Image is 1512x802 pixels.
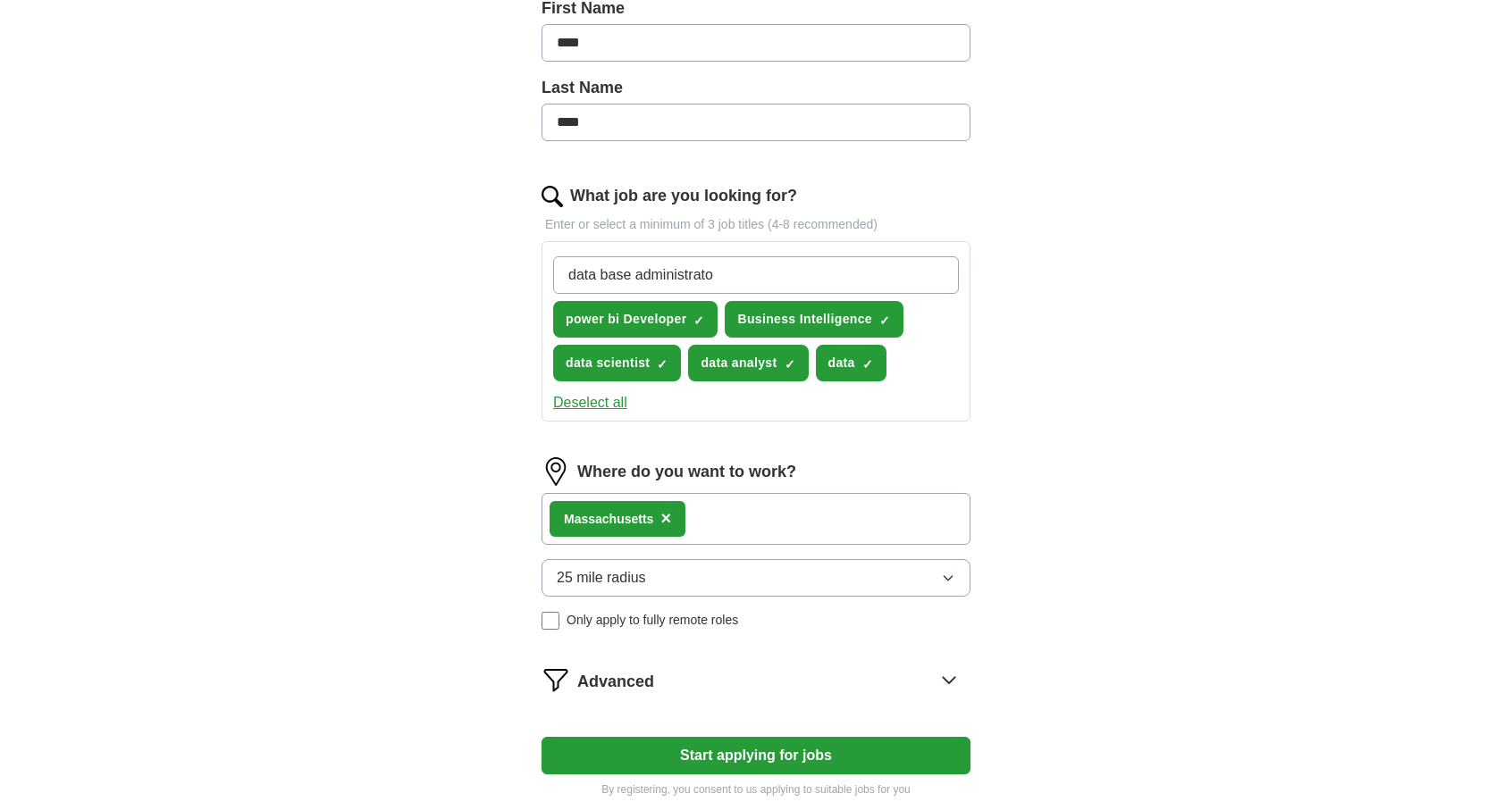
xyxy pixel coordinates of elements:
span: data analyst [701,354,777,372]
button: Business Intelligence✓ [725,301,903,338]
input: Type a job title and press enter [553,256,959,294]
button: data✓ [816,345,886,381]
strong: Massachu [564,512,625,526]
button: data scientist✓ [553,345,681,381]
span: ✓ [657,357,668,372]
img: location.png [542,457,570,486]
button: Deselect all [553,392,627,414]
span: power bi Developer [566,310,686,329]
button: power bi Developer✓ [553,301,718,338]
button: data analyst✓ [688,345,808,381]
span: data [828,354,855,372]
div: setts [564,510,653,529]
span: ✓ [862,357,873,372]
input: Only apply to fully remote roles [542,612,559,630]
span: Only apply to fully remote roles [567,611,738,630]
img: search.png [542,186,563,207]
label: Where do you want to work? [577,460,796,484]
span: ✓ [785,357,795,372]
label: Last Name [542,76,970,100]
p: By registering, you consent to us applying to suitable jobs for you [542,781,970,798]
img: filter [542,665,570,694]
button: Start applying for jobs [542,737,970,774]
span: ✓ [879,313,890,328]
span: data scientist [566,354,650,372]
span: 25 mile radius [557,567,646,589]
p: Enter or select a minimum of 3 job titles (4-8 recommended) [542,215,970,234]
span: × [660,508,671,528]
span: ✓ [693,313,704,328]
label: What job are you looking for? [570,184,797,208]
span: Business Intelligence [737,310,872,329]
button: × [660,505,671,532]
button: 25 mile radius [542,559,970,597]
span: Advanced [577,670,654,694]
